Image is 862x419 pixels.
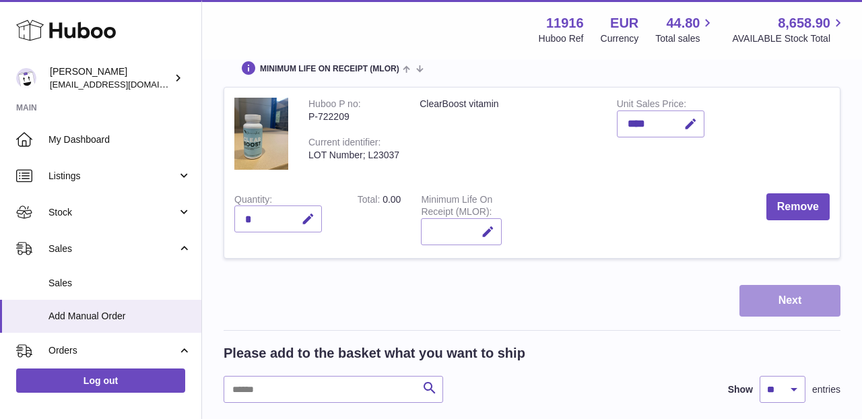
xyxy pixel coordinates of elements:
a: 44.80 Total sales [655,14,715,45]
span: 0.00 [383,194,401,205]
img: ClearBoost vitamin [234,98,288,170]
span: Listings [48,170,177,183]
div: P-722209 [308,110,399,123]
div: Currency [601,32,639,45]
span: Total sales [655,32,715,45]
div: [PERSON_NAME] [50,65,171,91]
span: 8,658.90 [778,14,830,32]
a: Log out [16,368,185,393]
div: LOT Number; L23037 [308,149,399,162]
label: Total [358,194,383,208]
span: Sales [48,277,191,290]
label: Show [728,383,753,396]
div: Current identifier [308,137,380,151]
td: ClearBoost vitamin [409,88,606,183]
span: Stock [48,206,177,219]
span: 44.80 [666,14,700,32]
span: Orders [48,344,177,357]
h2: Please add to the basket what you want to ship [224,344,525,362]
span: AVAILABLE Stock Total [732,32,846,45]
span: entries [812,383,840,396]
div: Huboo Ref [539,32,584,45]
label: Quantity [234,194,272,208]
strong: EUR [610,14,638,32]
label: Minimum Life On Receipt (MLOR) [421,194,492,221]
button: Remove [766,193,830,221]
strong: 11916 [546,14,584,32]
button: Next [739,285,840,317]
a: 8,658.90 AVAILABLE Stock Total [732,14,846,45]
span: [EMAIL_ADDRESS][DOMAIN_NAME] [50,79,198,90]
span: Minimum Life On Receipt (MLOR) [260,65,399,73]
label: Unit Sales Price [617,98,686,112]
span: Sales [48,243,177,255]
span: Add Manual Order [48,310,191,323]
div: Huboo P no [308,98,361,112]
img: info@bananaleafsupplements.com [16,68,36,88]
span: My Dashboard [48,133,191,146]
